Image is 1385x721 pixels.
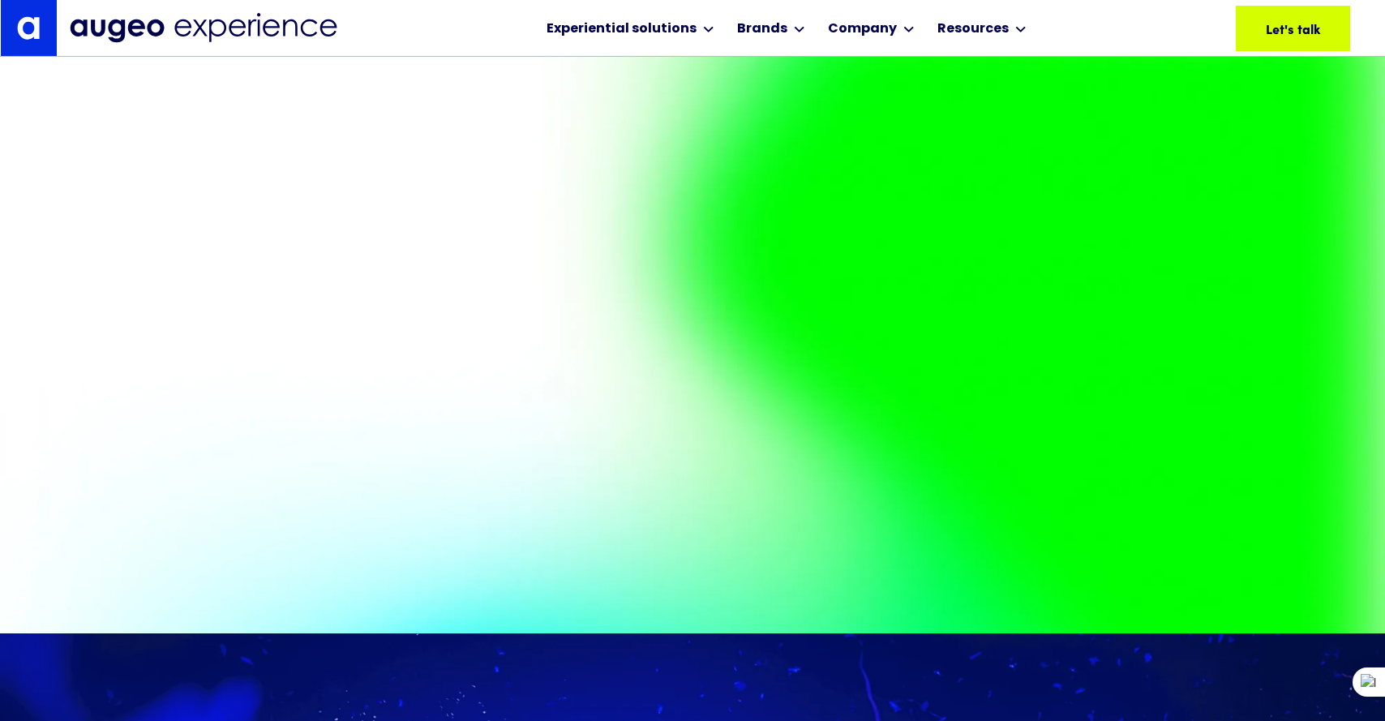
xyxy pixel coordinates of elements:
[828,19,897,39] div: Company
[547,19,697,39] div: Experiential solutions
[937,19,1009,39] div: Resources
[737,19,787,39] div: Brands
[1236,6,1350,51] a: Let's talk
[70,13,337,43] img: Augeo Experience business unit full logo in midnight blue.
[17,16,40,39] img: Augeo's "a" monogram decorative logo in white.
